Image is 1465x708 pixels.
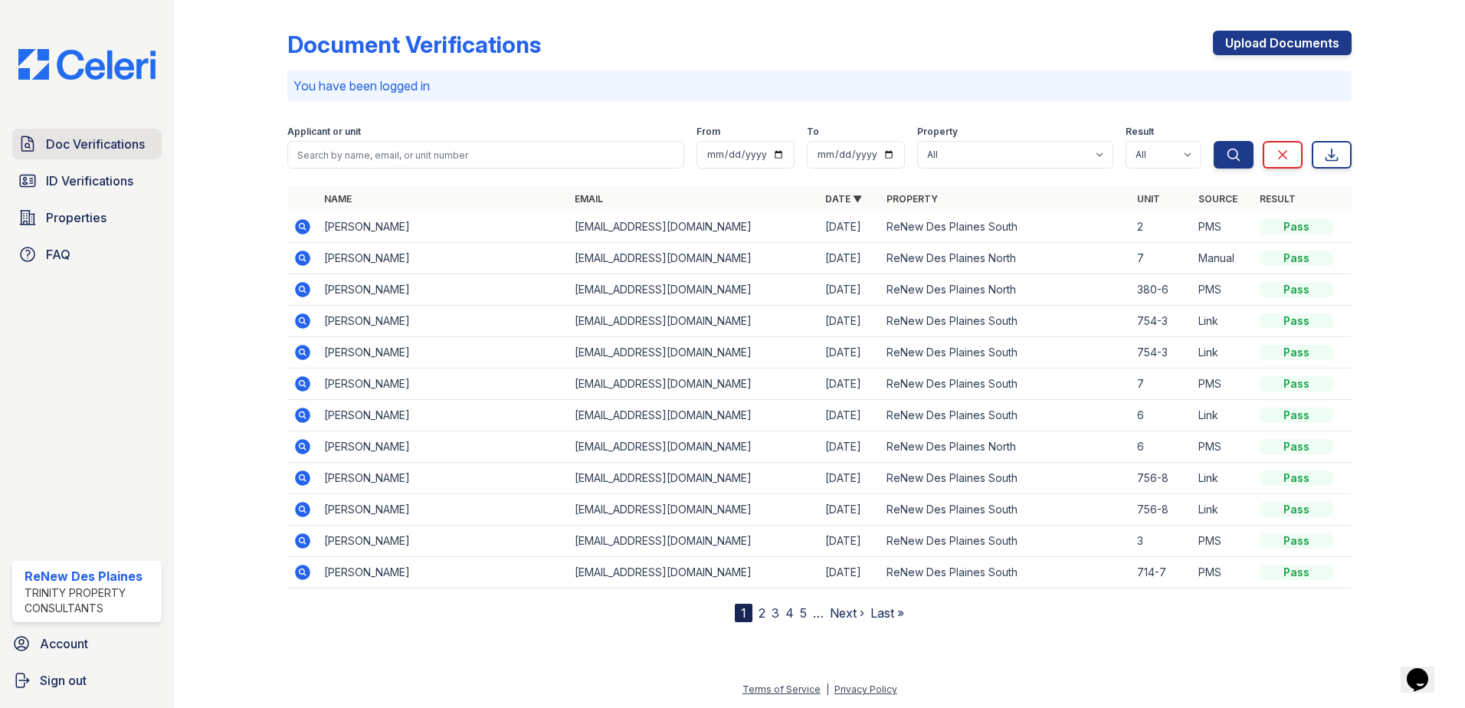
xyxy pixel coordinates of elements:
span: ID Verifications [46,172,133,190]
td: 754-3 [1131,337,1192,369]
div: Pass [1260,251,1333,266]
td: [DATE] [819,306,880,337]
td: ReNew Des Plaines South [880,337,1131,369]
td: 7 [1131,369,1192,400]
td: 3 [1131,526,1192,557]
a: ID Verifications [12,166,162,196]
td: [EMAIL_ADDRESS][DOMAIN_NAME] [569,243,819,274]
a: Email [575,193,603,205]
a: Result [1260,193,1296,205]
a: Upload Documents [1213,31,1352,55]
td: 7 [1131,243,1192,274]
a: Doc Verifications [12,129,162,159]
td: 2 [1131,211,1192,243]
td: Link [1192,337,1254,369]
a: Property [887,193,938,205]
td: [EMAIL_ADDRESS][DOMAIN_NAME] [569,337,819,369]
td: [EMAIL_ADDRESS][DOMAIN_NAME] [569,400,819,431]
div: ReNew Des Plaines [25,567,156,585]
td: [EMAIL_ADDRESS][DOMAIN_NAME] [569,557,819,588]
a: 3 [772,605,779,621]
a: Unit [1137,193,1160,205]
td: [EMAIL_ADDRESS][DOMAIN_NAME] [569,494,819,526]
p: You have been logged in [293,77,1345,95]
td: Manual [1192,243,1254,274]
div: Document Verifications [287,31,541,58]
td: [DATE] [819,494,880,526]
td: [PERSON_NAME] [318,306,569,337]
td: 754-3 [1131,306,1192,337]
td: [DATE] [819,557,880,588]
label: Property [917,126,958,138]
div: Pass [1260,533,1333,549]
a: Terms of Service [742,683,821,695]
td: [PERSON_NAME] [318,463,569,494]
td: [PERSON_NAME] [318,431,569,463]
td: 380-6 [1131,274,1192,306]
a: FAQ [12,239,162,270]
td: [DATE] [819,463,880,494]
td: [DATE] [819,243,880,274]
a: 5 [800,605,807,621]
a: Source [1198,193,1237,205]
div: Pass [1260,282,1333,297]
div: 1 [735,604,752,622]
td: [DATE] [819,526,880,557]
label: Result [1126,126,1154,138]
div: Pass [1260,439,1333,454]
td: [PERSON_NAME] [318,274,569,306]
td: [PERSON_NAME] [318,494,569,526]
td: [DATE] [819,431,880,463]
td: ReNew Des Plaines South [880,557,1131,588]
div: Pass [1260,313,1333,329]
div: Trinity Property Consultants [25,585,156,616]
a: Properties [12,202,162,233]
span: … [813,604,824,622]
td: ReNew Des Plaines South [880,494,1131,526]
td: Link [1192,306,1254,337]
label: To [807,126,819,138]
span: Properties [46,208,107,227]
td: [PERSON_NAME] [318,526,569,557]
div: Pass [1260,219,1333,234]
td: ReNew Des Plaines South [880,211,1131,243]
td: [PERSON_NAME] [318,557,569,588]
td: [PERSON_NAME] [318,211,569,243]
a: Sign out [6,665,168,696]
a: Name [324,193,352,205]
td: 6 [1131,431,1192,463]
a: Privacy Policy [834,683,897,695]
a: 4 [785,605,794,621]
span: Doc Verifications [46,135,145,153]
td: [EMAIL_ADDRESS][DOMAIN_NAME] [569,274,819,306]
iframe: chat widget [1401,647,1450,693]
td: PMS [1192,431,1254,463]
td: ReNew Des Plaines North [880,274,1131,306]
a: Last » [870,605,904,621]
td: [EMAIL_ADDRESS][DOMAIN_NAME] [569,211,819,243]
input: Search by name, email, or unit number [287,141,684,169]
td: [EMAIL_ADDRESS][DOMAIN_NAME] [569,369,819,400]
td: ReNew Des Plaines South [880,306,1131,337]
td: ReNew Des Plaines North [880,243,1131,274]
td: 756-8 [1131,494,1192,526]
img: CE_Logo_Blue-a8612792a0a2168367f1c8372b55b34899dd931a85d93a1a3d3e32e68fde9ad4.png [6,49,168,80]
td: Link [1192,400,1254,431]
td: ReNew Des Plaines North [880,431,1131,463]
td: [DATE] [819,274,880,306]
td: 6 [1131,400,1192,431]
td: PMS [1192,557,1254,588]
td: PMS [1192,526,1254,557]
td: PMS [1192,274,1254,306]
a: Account [6,628,168,659]
label: From [696,126,720,138]
a: 2 [759,605,765,621]
td: [PERSON_NAME] [318,243,569,274]
td: ReNew Des Plaines South [880,369,1131,400]
td: ReNew Des Plaines South [880,463,1131,494]
td: [DATE] [819,369,880,400]
div: Pass [1260,345,1333,360]
td: PMS [1192,211,1254,243]
td: [DATE] [819,400,880,431]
